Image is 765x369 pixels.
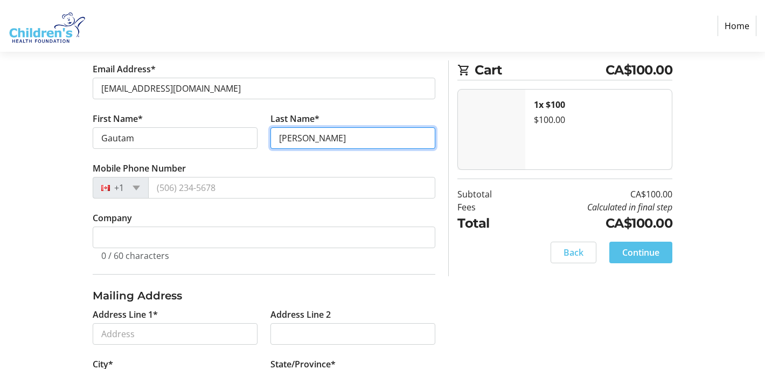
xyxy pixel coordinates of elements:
span: CA$100.00 [606,60,673,80]
input: Address [93,323,258,345]
label: Address Line 2 [270,308,331,321]
a: Home [718,16,756,36]
label: Address Line 1* [93,308,158,321]
span: Back [564,246,583,259]
label: First Name* [93,112,143,125]
label: Mobile Phone Number [93,162,186,175]
td: Calculated in final step [519,201,672,214]
h3: Mailing Address [93,288,435,304]
tr-character-limit: 0 / 60 characters [101,250,169,262]
button: Back [551,242,596,263]
td: Total [457,214,519,233]
strong: 1x $100 [534,99,565,111]
td: Subtotal [457,188,519,201]
td: CA$100.00 [519,188,672,201]
img: Children's Health Foundation's Logo [9,4,85,47]
span: Continue [622,246,659,259]
div: $100.00 [534,113,663,126]
img: $100 [458,90,525,169]
td: Fees [457,201,519,214]
td: CA$100.00 [519,214,672,233]
span: Cart [475,60,606,80]
label: Company [93,211,132,224]
button: Continue [609,242,672,263]
input: (506) 234-5678 [148,177,435,199]
label: Email Address* [93,63,156,76]
label: Last Name* [270,112,319,125]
